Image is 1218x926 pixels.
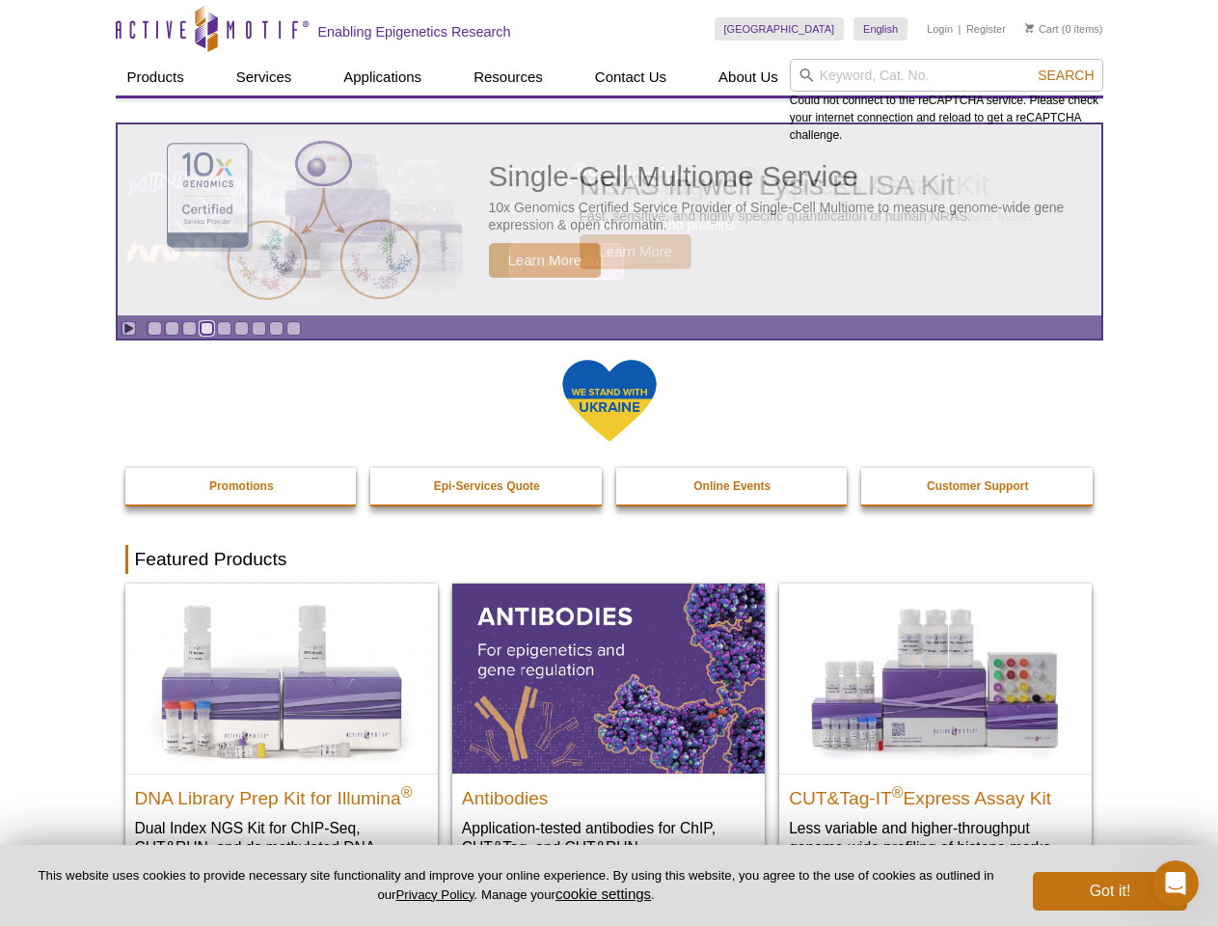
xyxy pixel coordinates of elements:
a: Customer Support [861,468,1095,504]
a: Go to slide 9 [286,321,301,336]
a: Cart [1025,22,1059,36]
p: Less variable and higher-throughput genome-wide profiling of histone marks​. [789,818,1082,858]
sup: ® [892,783,904,800]
a: Go to slide 3 [182,321,197,336]
a: Epi-Services Quote [370,468,604,504]
a: All Antibodies Antibodies Application-tested antibodies for ChIP, CUT&Tag, and CUT&RUN. [452,584,765,876]
p: This website uses cookies to provide necessary site functionality and improve your online experie... [31,867,1001,904]
a: Go to slide 6 [234,321,249,336]
a: Go to slide 4 [200,321,214,336]
iframe: Intercom live chat [1152,860,1199,907]
a: [GEOGRAPHIC_DATA] [715,17,845,41]
a: Online Events [616,468,850,504]
strong: Epi-Services Quote [434,479,540,493]
a: Products [116,59,196,95]
button: cookie settings [555,885,651,902]
h2: CUT&Tag-IT Express Assay Kit [789,779,1082,808]
a: Contact Us [583,59,678,95]
strong: Promotions [209,479,274,493]
li: (0 items) [1025,17,1103,41]
input: Keyword, Cat. No. [790,59,1103,92]
button: Search [1032,67,1099,84]
img: CUT&Tag-IT® Express Assay Kit [779,584,1092,773]
a: Privacy Policy [395,887,474,902]
a: Go to slide 1 [148,321,162,336]
img: DNA Library Prep Kit for Illumina [125,584,438,773]
img: Your Cart [1025,23,1034,33]
sup: ® [401,783,413,800]
img: We Stand With Ukraine [561,358,658,444]
a: Register [966,22,1006,36]
a: Go to slide 2 [165,321,179,336]
a: Services [225,59,304,95]
a: English [853,17,907,41]
p: Dual Index NGS Kit for ChIP-Seq, CUT&RUN, and ds methylated DNA assays. [135,818,428,877]
p: Application-tested antibodies for ChIP, CUT&Tag, and CUT&RUN. [462,818,755,858]
a: Go to slide 8 [269,321,284,336]
a: DNA Library Prep Kit for Illumina DNA Library Prep Kit for Illumina® Dual Index NGS Kit for ChIP-... [125,584,438,895]
strong: Customer Support [927,479,1028,493]
div: Could not connect to the reCAPTCHA service. Please check your internet connection and reload to g... [790,59,1103,144]
h2: Featured Products [125,545,1094,574]
a: Login [927,22,953,36]
a: About Us [707,59,790,95]
strong: Online Events [693,479,771,493]
a: Resources [462,59,555,95]
li: | [959,17,961,41]
img: All Antibodies [452,584,765,773]
h2: Antibodies [462,779,755,808]
a: CUT&Tag-IT® Express Assay Kit CUT&Tag-IT®Express Assay Kit Less variable and higher-throughput ge... [779,584,1092,876]
button: Got it! [1033,872,1187,911]
a: Promotions [125,468,359,504]
h2: DNA Library Prep Kit for Illumina [135,779,428,808]
h2: Enabling Epigenetics Research [318,23,511,41]
a: Go to slide 7 [252,321,266,336]
a: Applications [332,59,433,95]
a: Go to slide 5 [217,321,231,336]
a: Toggle autoplay [122,321,136,336]
span: Search [1038,68,1094,83]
